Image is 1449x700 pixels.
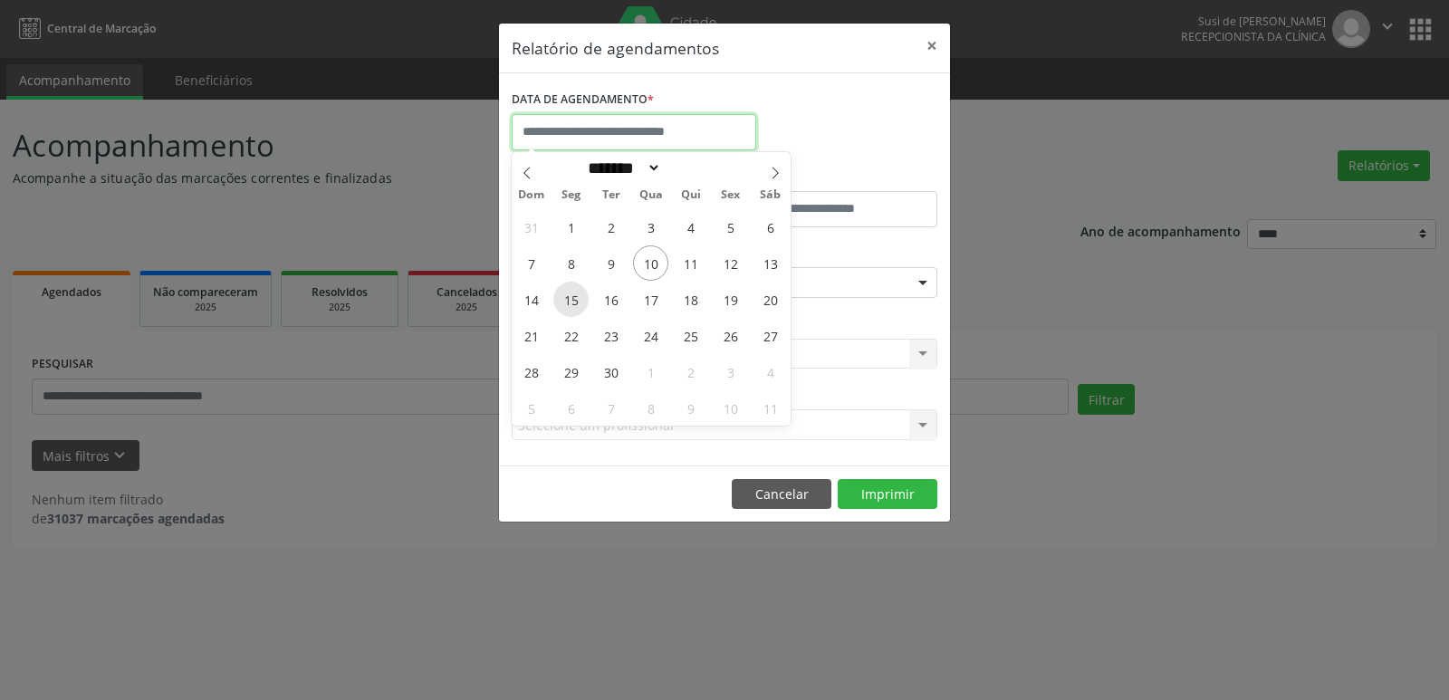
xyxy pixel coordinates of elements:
[838,479,937,510] button: Imprimir
[713,282,748,317] span: Setembro 19, 2025
[593,209,629,245] span: Setembro 2, 2025
[713,354,748,389] span: Outubro 3, 2025
[591,189,631,201] span: Ter
[673,354,708,389] span: Outubro 2, 2025
[633,318,668,353] span: Setembro 24, 2025
[753,390,788,426] span: Outubro 11, 2025
[553,318,589,353] span: Setembro 22, 2025
[633,390,668,426] span: Outubro 8, 2025
[753,245,788,281] span: Setembro 13, 2025
[553,354,589,389] span: Setembro 29, 2025
[513,354,549,389] span: Setembro 28, 2025
[631,189,671,201] span: Qua
[633,354,668,389] span: Outubro 1, 2025
[513,318,549,353] span: Setembro 21, 2025
[553,282,589,317] span: Setembro 15, 2025
[673,245,708,281] span: Setembro 11, 2025
[512,86,654,114] label: DATA DE AGENDAMENTO
[729,163,937,191] label: ATÉ
[513,390,549,426] span: Outubro 5, 2025
[753,282,788,317] span: Setembro 20, 2025
[661,158,721,177] input: Year
[751,189,791,201] span: Sáb
[713,318,748,353] span: Setembro 26, 2025
[673,318,708,353] span: Setembro 25, 2025
[732,479,831,510] button: Cancelar
[753,318,788,353] span: Setembro 27, 2025
[713,390,748,426] span: Outubro 10, 2025
[671,189,711,201] span: Qui
[512,189,552,201] span: Dom
[593,282,629,317] span: Setembro 16, 2025
[673,209,708,245] span: Setembro 4, 2025
[512,36,719,60] h5: Relatório de agendamentos
[593,390,629,426] span: Outubro 7, 2025
[633,245,668,281] span: Setembro 10, 2025
[633,209,668,245] span: Setembro 3, 2025
[753,209,788,245] span: Setembro 6, 2025
[673,390,708,426] span: Outubro 9, 2025
[593,245,629,281] span: Setembro 9, 2025
[914,24,950,68] button: Close
[513,209,549,245] span: Agosto 31, 2025
[673,282,708,317] span: Setembro 18, 2025
[581,158,661,177] select: Month
[593,318,629,353] span: Setembro 23, 2025
[713,209,748,245] span: Setembro 5, 2025
[753,354,788,389] span: Outubro 4, 2025
[513,245,549,281] span: Setembro 7, 2025
[513,282,549,317] span: Setembro 14, 2025
[552,189,591,201] span: Seg
[553,245,589,281] span: Setembro 8, 2025
[633,282,668,317] span: Setembro 17, 2025
[711,189,751,201] span: Sex
[553,209,589,245] span: Setembro 1, 2025
[553,390,589,426] span: Outubro 6, 2025
[713,245,748,281] span: Setembro 12, 2025
[593,354,629,389] span: Setembro 30, 2025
